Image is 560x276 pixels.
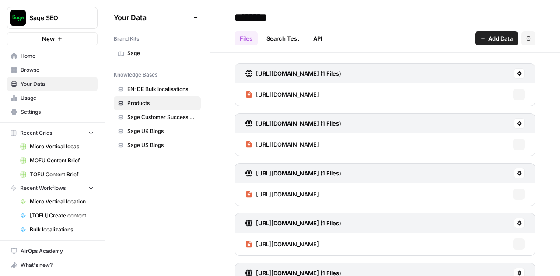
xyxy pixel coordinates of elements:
[30,212,94,220] span: [TOFU] Create content brief with internal links
[256,240,319,248] span: [URL][DOMAIN_NAME]
[127,127,197,135] span: Sage UK Blogs
[256,90,319,99] span: [URL][DOMAIN_NAME]
[21,247,94,255] span: AirOps Academy
[30,157,94,164] span: MOFU Content Brief
[20,129,52,137] span: Recent Grids
[256,190,319,199] span: [URL][DOMAIN_NAME]
[256,219,341,227] h3: [URL][DOMAIN_NAME] (1 Files)
[114,12,190,23] span: Your Data
[114,71,157,79] span: Knowledge Bases
[7,244,98,258] a: AirOps Academy
[256,119,341,128] h3: [URL][DOMAIN_NAME] (1 Files)
[21,108,94,116] span: Settings
[21,66,94,74] span: Browse
[114,35,139,43] span: Brand Kits
[308,31,328,45] a: API
[16,154,98,168] a: MOFU Content Brief
[7,91,98,105] a: Usage
[245,164,341,183] a: [URL][DOMAIN_NAME] (1 Files)
[16,209,98,223] a: [TOFU] Create content brief with internal links
[29,14,82,22] span: Sage SEO
[30,198,94,206] span: Micro Vertical Ideation
[114,138,201,152] a: Sage US Blogs
[21,80,94,88] span: Your Data
[7,182,98,195] button: Recent Workflows
[245,133,319,156] a: [URL][DOMAIN_NAME]
[256,169,341,178] h3: [URL][DOMAIN_NAME] (1 Files)
[16,168,98,182] a: TOFU Content Brief
[245,83,319,106] a: [URL][DOMAIN_NAME]
[245,64,341,83] a: [URL][DOMAIN_NAME] (1 Files)
[245,183,319,206] a: [URL][DOMAIN_NAME]
[16,223,98,237] a: Bulk localizations
[30,226,94,234] span: Bulk localizations
[114,124,201,138] a: Sage UK Blogs
[16,195,98,209] a: Micro Vertical Ideation
[488,34,513,43] span: Add Data
[10,10,26,26] img: Sage SEO Logo
[114,96,201,110] a: Products
[42,35,55,43] span: New
[7,49,98,63] a: Home
[234,31,258,45] a: Files
[20,184,66,192] span: Recent Workflows
[7,7,98,29] button: Workspace: Sage SEO
[30,143,94,150] span: Micro Vertical Ideas
[21,52,94,60] span: Home
[7,258,98,272] button: What's new?
[256,69,341,78] h3: [URL][DOMAIN_NAME] (1 Files)
[16,140,98,154] a: Micro Vertical Ideas
[256,140,319,149] span: [URL][DOMAIN_NAME]
[21,94,94,102] span: Usage
[7,105,98,119] a: Settings
[245,213,341,233] a: [URL][DOMAIN_NAME] (1 Files)
[7,77,98,91] a: Your Data
[114,82,201,96] a: EN-DE Bulk localisations
[114,110,201,124] a: Sage Customer Success Stories
[127,85,197,93] span: EN-DE Bulk localisations
[475,31,518,45] button: Add Data
[114,46,201,60] a: Sage
[245,233,319,255] a: [URL][DOMAIN_NAME]
[127,49,197,57] span: Sage
[261,31,304,45] a: Search Test
[7,259,97,272] div: What's new?
[7,126,98,140] button: Recent Grids
[245,114,341,133] a: [URL][DOMAIN_NAME] (1 Files)
[7,63,98,77] a: Browse
[127,99,197,107] span: Products
[127,113,197,121] span: Sage Customer Success Stories
[127,141,197,149] span: Sage US Blogs
[7,32,98,45] button: New
[30,171,94,178] span: TOFU Content Brief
